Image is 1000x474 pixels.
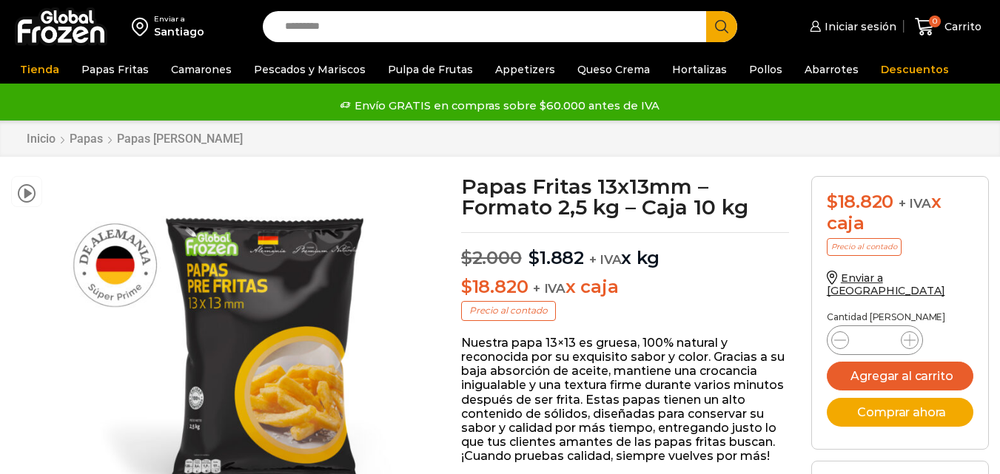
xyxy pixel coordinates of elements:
a: Iniciar sesión [806,12,896,41]
span: $ [461,247,472,268]
img: address-field-icon.svg [132,14,154,39]
a: Camarones [164,55,239,84]
a: Pulpa de Frutas [380,55,480,84]
button: Search button [706,11,737,42]
a: Descuentos [873,55,956,84]
span: Carrito [941,19,981,34]
a: Papas [69,132,104,146]
a: Papas Fritas [74,55,156,84]
bdi: 1.882 [528,247,584,268]
bdi: 18.820 [827,191,893,212]
div: Santiago [154,24,204,39]
nav: Breadcrumb [26,132,244,146]
a: Appetizers [488,55,563,84]
a: 0 Carrito [911,10,985,44]
button: Agregar al carrito [827,362,973,390]
h1: Papas Fritas 13x13mm – Formato 2,5 kg – Caja 10 kg [461,176,789,217]
a: Papas [PERSON_NAME] [116,132,244,146]
a: Tienda [13,55,67,84]
a: Hortalizas [665,55,734,84]
p: x kg [461,232,789,269]
a: Pescados y Mariscos [246,55,373,84]
span: + IVA [899,196,931,211]
input: Product quantity [861,330,889,351]
span: + IVA [533,281,566,296]
div: Enviar a [154,14,204,24]
p: Precio al contado [827,238,902,256]
p: Precio al contado [461,301,556,320]
a: Enviar a [GEOGRAPHIC_DATA] [827,271,945,297]
a: Pollos [742,55,790,84]
span: $ [827,191,838,212]
span: + IVA [589,252,622,267]
p: Nuestra papa 13×13 es gruesa, 100% natural y reconocida por su exquisito sabor y color. Gracias a... [461,336,789,464]
span: 0 [929,16,941,27]
span: $ [528,247,540,268]
p: Cantidad [PERSON_NAME] [827,312,973,322]
p: x caja [461,277,789,298]
span: Iniciar sesión [821,19,896,34]
button: Comprar ahora [827,398,973,427]
bdi: 2.000 [461,247,522,268]
a: Abarrotes [797,55,866,84]
bdi: 18.820 [461,276,528,297]
div: x caja [827,192,973,234]
span: $ [461,276,472,297]
a: Inicio [26,132,56,146]
a: Queso Crema [570,55,657,84]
